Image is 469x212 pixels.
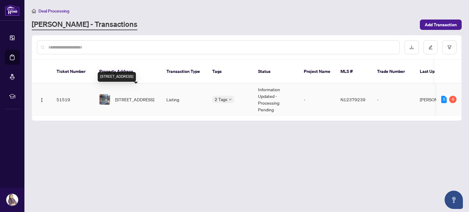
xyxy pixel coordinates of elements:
[445,191,463,209] button: Open asap
[100,94,110,105] img: thumbnail-img
[428,45,433,49] span: edit
[215,96,227,103] span: 2 Tags
[415,60,461,84] th: Last Updated By
[229,98,232,101] span: down
[340,97,365,102] span: N12379239
[207,60,253,84] th: Tags
[115,96,154,103] span: [STREET_ADDRESS]
[39,98,44,102] img: Logo
[405,40,419,54] button: download
[32,9,36,13] span: home
[372,60,415,84] th: Trade Number
[299,60,336,84] th: Project Name
[299,84,336,116] td: -
[409,45,414,49] span: download
[6,194,18,206] img: Profile Icon
[425,20,457,30] span: Add Transaction
[52,60,94,84] th: Ticket Number
[98,72,136,82] div: [STREET_ADDRESS]
[449,96,456,103] div: 6
[162,84,207,116] td: Listing
[415,84,461,116] td: [PERSON_NAME]
[38,8,69,14] span: Deal Processing
[441,96,447,103] div: 5
[5,5,20,16] img: logo
[420,20,462,30] button: Add Transaction
[372,84,415,116] td: -
[424,40,438,54] button: edit
[37,95,47,104] button: Logo
[336,60,372,84] th: MLS #
[32,19,137,30] a: [PERSON_NAME] - Transactions
[447,45,452,49] span: filter
[253,84,299,116] td: Information Updated - Processing Pending
[442,40,456,54] button: filter
[162,60,207,84] th: Transaction Type
[52,84,94,116] td: 51519
[94,60,162,84] th: Property Address
[253,60,299,84] th: Status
